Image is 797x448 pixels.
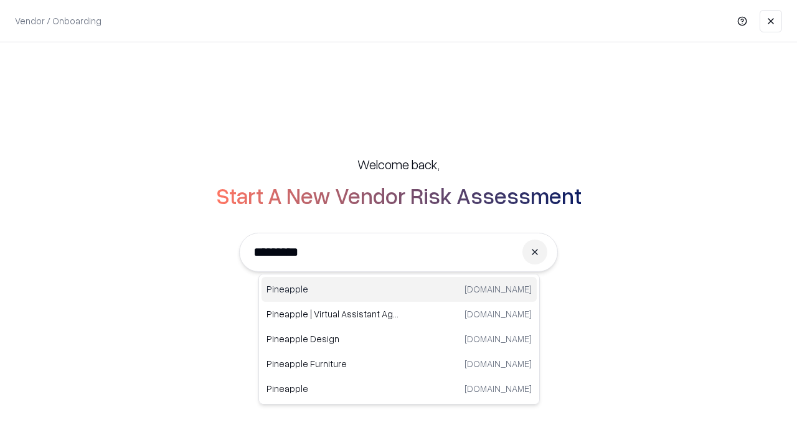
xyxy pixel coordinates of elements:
p: Vendor / Onboarding [15,14,101,27]
p: [DOMAIN_NAME] [465,382,532,395]
p: [DOMAIN_NAME] [465,307,532,320]
p: Pineapple [266,282,399,296]
h2: Start A New Vendor Risk Assessment [216,183,582,208]
p: Pineapple | Virtual Assistant Agency [266,307,399,320]
p: [DOMAIN_NAME] [465,282,532,296]
h5: Welcome back, [357,156,440,173]
p: [DOMAIN_NAME] [465,332,532,345]
p: [DOMAIN_NAME] [465,357,532,370]
p: Pineapple Design [266,332,399,345]
p: Pineapple [266,382,399,395]
div: Suggestions [258,274,540,404]
p: Pineapple Furniture [266,357,399,370]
